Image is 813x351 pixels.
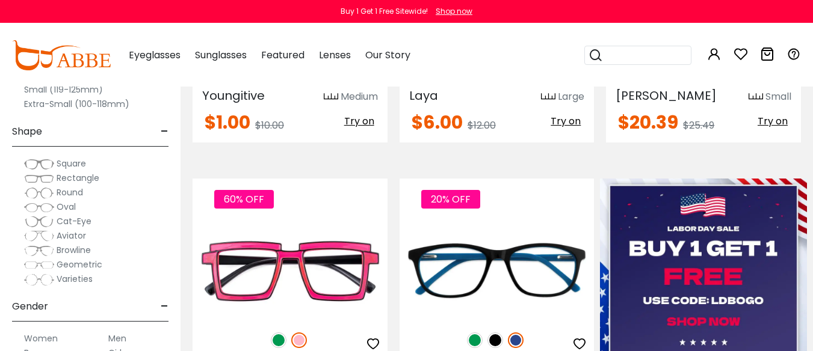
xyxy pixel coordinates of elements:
span: Round [57,186,83,198]
img: Green Causeway - Plastic ,Universal Bridge Fit [193,222,388,319]
span: $6.00 [412,109,463,135]
span: Cat-Eye [57,215,91,227]
span: Browline [57,244,91,256]
label: Small (119-125mm) [24,82,103,97]
img: Rectangle.png [24,172,54,185]
img: size ruler [749,93,763,102]
span: $25.49 [683,118,714,132]
button: Try on [341,114,378,129]
img: Geometric.png [24,259,54,271]
a: Shop now [430,6,472,16]
span: - [161,117,168,146]
span: Shape [12,117,42,146]
div: Large [558,90,584,104]
img: size ruler [541,93,555,102]
span: Try on [758,114,788,128]
img: Black [487,332,503,348]
img: size ruler [324,93,338,102]
span: - [161,292,168,321]
span: $10.00 [255,118,284,132]
button: Try on [547,114,584,129]
label: Extra-Small (100-118mm) [24,97,129,111]
img: Aviator.png [24,230,54,242]
label: Men [108,331,126,346]
span: Aviator [57,230,86,242]
img: Square.png [24,158,54,170]
span: $20.39 [618,109,678,135]
img: Green [467,332,483,348]
span: Our Story [365,48,410,62]
span: 20% OFF [421,190,480,209]
img: Pink [291,332,307,348]
div: Small [765,90,791,104]
span: Varieties [57,273,93,285]
img: Green [271,332,286,348]
span: [PERSON_NAME] [616,87,717,104]
img: Oval.png [24,201,54,213]
span: $12.00 [468,118,496,132]
label: Women [24,331,58,346]
img: Blue Machovec - Acetate ,Universal Bridge Fit [400,222,595,319]
div: Medium [341,90,378,104]
img: abbeglasses.com [12,40,111,70]
span: Featured [261,48,304,62]
span: Try on [344,114,374,128]
span: Oval [57,201,76,213]
span: Sunglasses [195,48,247,62]
img: Varieties.png [24,273,54,286]
div: Shop now [436,6,472,17]
span: Eyeglasses [129,48,181,62]
span: $1.00 [205,109,250,135]
span: Gender [12,292,48,321]
span: 60% OFF [214,190,274,209]
span: Try on [551,114,581,128]
img: Round.png [24,187,54,199]
span: Youngitive [202,87,265,104]
span: Laya [409,87,438,104]
span: Square [57,157,86,169]
img: Blue [508,332,524,348]
span: Geometric [57,258,102,270]
span: Rectangle [57,172,99,184]
img: Cat-Eye.png [24,216,54,228]
div: Buy 1 Get 1 Free Sitewide! [341,6,428,17]
img: Browline.png [24,245,54,257]
span: Lenses [319,48,351,62]
button: Try on [754,114,791,129]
